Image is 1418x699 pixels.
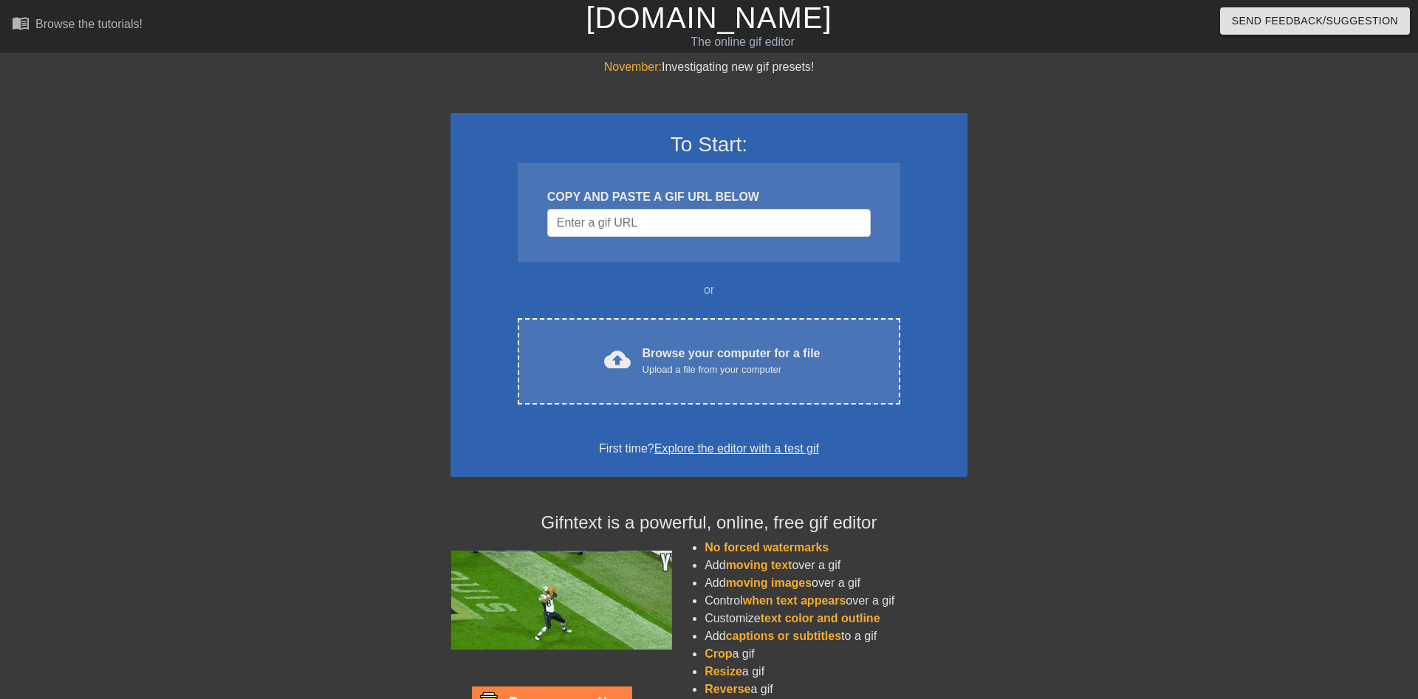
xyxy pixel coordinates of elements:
[705,592,967,610] li: Control over a gif
[604,61,662,73] span: November:
[586,1,832,34] a: [DOMAIN_NAME]
[1220,7,1410,35] button: Send Feedback/Suggestion
[654,442,819,455] a: Explore the editor with a test gif
[705,665,742,678] span: Resize
[451,551,672,650] img: football_small.gif
[547,188,871,206] div: COPY AND PASTE A GIF URL BELOW
[470,132,948,157] h3: To Start:
[705,610,967,627] li: Customize
[1232,12,1398,30] span: Send Feedback/Suggestion
[35,18,143,30] div: Browse the tutorials!
[726,576,812,589] span: moving images
[705,647,732,660] span: Crop
[643,362,821,377] div: Upload a file from your computer
[726,559,792,571] span: moving text
[705,627,967,645] li: Add to a gif
[604,346,631,373] span: cloud_upload
[705,663,967,681] li: a gif
[451,512,967,534] h4: Gifntext is a powerful, online, free gif editor
[743,594,846,607] span: when text appears
[480,33,1005,51] div: The online gif editor
[547,209,871,237] input: Username
[451,58,967,76] div: Investigating new gif presets!
[705,541,829,554] span: No forced watermarks
[761,612,880,624] span: text color and outline
[12,14,143,37] a: Browse the tutorials!
[470,440,948,458] div: First time?
[705,645,967,663] li: a gif
[643,345,821,377] div: Browse your computer for a file
[705,557,967,574] li: Add over a gif
[12,14,30,32] span: menu_book
[705,683,750,695] span: Reverse
[705,681,967,698] li: a gif
[726,630,841,642] span: captions or subtitles
[705,574,967,592] li: Add over a gif
[489,281,929,299] div: or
